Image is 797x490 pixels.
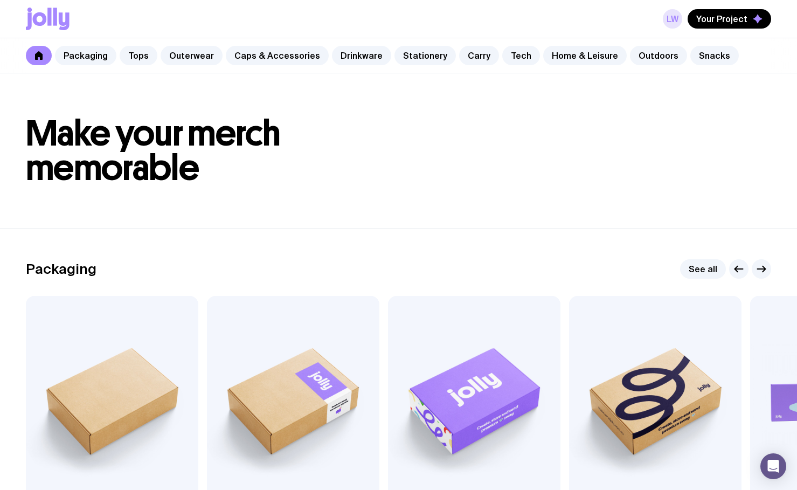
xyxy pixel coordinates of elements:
[394,46,456,65] a: Stationery
[696,13,747,24] span: Your Project
[630,46,687,65] a: Outdoors
[161,46,223,65] a: Outerwear
[760,453,786,479] div: Open Intercom Messenger
[120,46,157,65] a: Tops
[543,46,627,65] a: Home & Leisure
[226,46,329,65] a: Caps & Accessories
[680,259,726,279] a: See all
[459,46,499,65] a: Carry
[26,112,281,189] span: Make your merch memorable
[26,261,96,277] h2: Packaging
[663,9,682,29] a: LW
[55,46,116,65] a: Packaging
[502,46,540,65] a: Tech
[332,46,391,65] a: Drinkware
[690,46,739,65] a: Snacks
[688,9,771,29] button: Your Project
